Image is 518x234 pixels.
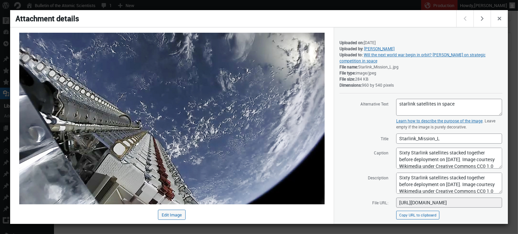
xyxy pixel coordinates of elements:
[396,118,483,123] a: Learn how to describe the purpose of the image(opens in a new tab)
[339,98,388,109] label: Alternative Text
[396,173,502,194] textarea: Sixty Starlink satellites stacked together before deployment on [DATE]. Image courtesy Wikimedia ...
[339,40,364,45] strong: Uploaded on:
[339,52,363,57] strong: Uploaded to:
[339,76,502,82] div: 284 KB
[339,39,502,46] div: [DATE]
[339,147,388,157] label: Caption
[339,70,356,76] strong: File type:
[339,52,486,63] a: Will the next world war begin in orbit? [PERSON_NAME] on strategic competition in space
[339,172,388,182] label: Description
[339,64,358,69] strong: File name:
[339,82,362,88] strong: Dimensions:
[396,211,439,220] button: Copy URL to clipboard
[396,148,502,169] textarea: Sixty Starlink satellites stacked together before deployment on [DATE]. Image courtesy Wikimedia ...
[339,133,388,143] label: Title
[339,46,363,51] strong: Uploaded by:
[396,99,502,116] textarea: starlink satellites in space
[10,10,457,27] h1: Attachment details
[339,64,502,70] div: Starlink_Mission_L.jpg
[339,82,502,88] div: 960 by 540 pixels
[339,70,502,76] div: image/jpeg
[364,46,394,51] a: [PERSON_NAME]
[339,197,388,207] label: File URL:
[158,210,186,220] button: Edit Image
[339,76,355,82] strong: File size:
[396,118,502,130] p: . Leave empty if the image is purely decorative.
